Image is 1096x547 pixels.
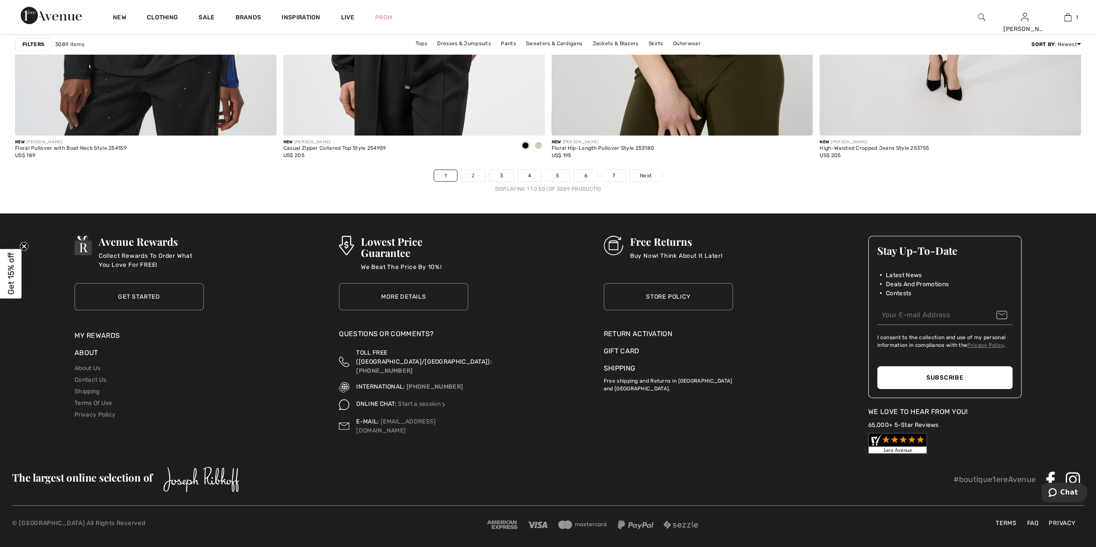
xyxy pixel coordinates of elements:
[433,38,495,49] a: Dresses & Jumpsuits
[546,170,569,181] a: 5
[868,421,939,429] a: 65,000+ 5-Star Reviews
[1021,12,1028,22] img: My Info
[75,283,204,310] a: Get Started
[356,349,491,365] span: TOLL FREE ([GEOGRAPHIC_DATA]/[GEOGRAPHIC_DATA]):
[518,170,541,181] a: 4
[1021,13,1028,21] a: Sign In
[375,13,392,22] a: Prom
[339,236,354,255] img: Lowest Price Guarantee
[868,407,1021,417] div: We Love To Hear From You!
[644,38,668,49] a: Skirts
[532,139,545,153] div: Birch
[630,236,723,247] h3: Free Returns
[604,236,623,255] img: Free Returns
[630,170,662,181] a: Next
[339,417,349,435] img: Contact us
[356,418,379,425] span: E-MAIL:
[461,170,485,181] a: 2
[6,253,16,295] span: Get 15% off
[15,170,1081,193] nav: Page navigation
[407,383,463,390] a: [PHONE_NUMBER]
[15,152,35,158] span: US$ 189
[22,40,44,48] strong: Filters
[1064,12,1071,22] img: My Bag
[558,520,607,529] img: Mastercard
[99,251,204,269] p: Collect Rewards To Order What You Love For FREE!
[528,522,547,528] img: Visa
[434,170,457,181] a: 1
[1046,12,1089,22] a: 1
[339,329,468,343] div: Questions or Comments?
[1043,472,1058,487] img: Facebook
[236,14,261,23] a: Brands
[75,376,106,383] a: Contact Us
[113,14,126,23] a: New
[411,38,432,49] a: Tops
[1022,519,1043,528] a: FAQ
[356,383,405,390] span: INTERNATIONAL:
[886,289,911,298] span: Contests
[877,245,1012,256] h3: Stay Up-To-Date
[199,14,214,23] a: Sale
[283,152,304,158] span: US$ 205
[283,139,293,145] span: New
[339,283,468,310] a: More Details
[664,520,698,529] img: Sezzle
[12,470,152,484] span: The largest online selection of
[361,236,469,258] h3: Lowest Price Guarantee
[1041,482,1087,504] iframe: Opens a widget where you can chat to one of our agents
[1003,25,1046,34] div: [PERSON_NAME]
[99,236,204,247] h3: Avenue Rewards
[20,242,28,250] button: Close teaser
[552,145,655,151] div: Floral Hip-Length Pullover Style 253180
[398,400,447,408] a: Start a session
[487,520,517,529] img: Amex
[588,38,643,49] a: Jackets & Blazers
[604,329,733,339] a: Return Activation
[574,170,597,181] a: 6
[282,14,320,23] span: Inspiration
[886,280,949,289] span: Deals And Promotions
[604,374,733,392] p: Free shipping and Returns in [GEOGRAPHIC_DATA] and [GEOGRAPHIC_DATA].
[1065,472,1080,487] img: Instagram
[75,236,92,255] img: Avenue Rewards
[75,388,99,395] a: Shipping
[877,366,1012,389] button: Subscribe
[552,152,571,158] span: US$ 195
[953,474,1036,485] p: #boutique1ereAvenue
[356,418,436,434] a: [EMAIL_ADDRESS][DOMAIN_NAME]
[630,251,723,269] p: Buy Now! Think About It Later!
[497,38,520,49] a: Pants
[339,348,349,375] img: Toll Free (Canada/US)
[356,367,413,374] a: [PHONE_NUMBER]
[552,139,561,145] span: New
[877,306,1012,325] input: Your E-mail Address
[21,7,82,24] img: 1ère Avenue
[868,433,927,454] img: Customer Reviews
[519,139,532,153] div: Black
[877,334,1012,349] label: I consent to the collection and use of my personal information in compliance with the .
[75,365,100,372] a: About Us
[147,14,178,23] a: Clothing
[1031,41,1055,47] strong: Sort By
[820,152,841,158] span: US$ 205
[75,399,112,407] a: Terms Of Use
[339,382,349,392] img: International
[441,402,447,408] img: Online Chat
[602,170,625,181] a: 7
[618,520,653,529] img: Paypal
[163,467,239,492] img: Joseph Ribkoff
[339,399,349,410] img: Online Chat
[283,139,386,145] div: [PERSON_NAME]
[1076,13,1078,21] span: 1
[604,346,733,356] a: Gift Card
[12,519,369,528] p: © [GEOGRAPHIC_DATA] All Rights Reserved
[55,40,84,48] span: 3089 items
[604,364,635,372] a: Shipping
[552,139,655,145] div: [PERSON_NAME]
[669,38,705,49] a: Outerwear
[15,139,25,145] span: New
